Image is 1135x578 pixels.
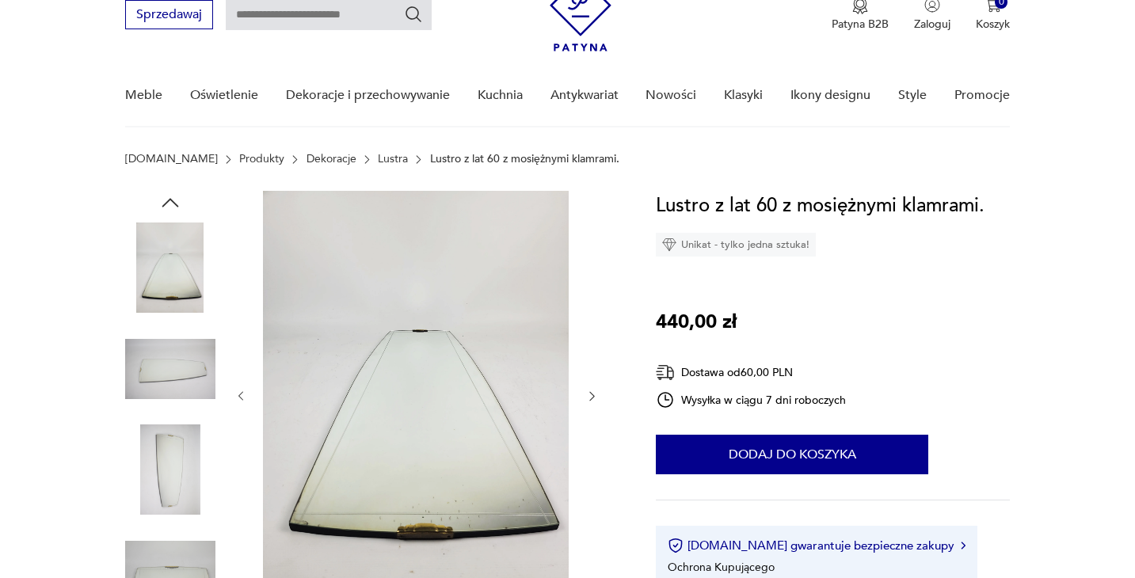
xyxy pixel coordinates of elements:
a: Dekoracje [307,153,356,165]
a: Nowości [646,65,696,126]
div: Unikat - tylko jedna sztuka! [656,233,816,257]
li: Ochrona Kupującego [668,560,775,575]
a: Meble [125,65,162,126]
a: Produkty [239,153,284,165]
a: Dekoracje i przechowywanie [286,65,450,126]
a: Promocje [954,65,1010,126]
div: Dostawa od 60,00 PLN [656,363,846,382]
a: [DOMAIN_NAME] [125,153,218,165]
a: Kuchnia [478,65,523,126]
a: Lustra [378,153,408,165]
a: Sprzedawaj [125,10,213,21]
img: Zdjęcie produktu Lustro z lat 60 z mosiężnymi klamrami. [125,324,215,414]
img: Zdjęcie produktu Lustro z lat 60 z mosiężnymi klamrami. [125,222,215,313]
img: Ikona strzałki w prawo [961,542,966,549]
a: Oświetlenie [190,65,258,126]
div: Wysyłka w ciągu 7 dni roboczych [656,390,846,409]
img: Zdjęcie produktu Lustro z lat 60 z mosiężnymi klamrami. [125,424,215,515]
h1: Lustro z lat 60 z mosiężnymi klamrami. [656,191,985,221]
button: Szukaj [404,5,423,24]
img: Ikona diamentu [662,238,676,252]
a: Klasyki [724,65,763,126]
p: Zaloguj [914,17,950,32]
a: Ikony designu [790,65,870,126]
img: Ikona certyfikatu [668,538,684,553]
button: Dodaj do koszyka [656,435,928,474]
a: Style [898,65,927,126]
img: Ikona dostawy [656,363,675,382]
a: Antykwariat [550,65,619,126]
p: Lustro z lat 60 z mosiężnymi klamrami. [430,153,619,165]
p: Koszyk [976,17,1010,32]
button: [DOMAIN_NAME] gwarantuje bezpieczne zakupy [668,538,965,553]
p: 440,00 zł [656,307,737,337]
p: Patyna B2B [832,17,889,32]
